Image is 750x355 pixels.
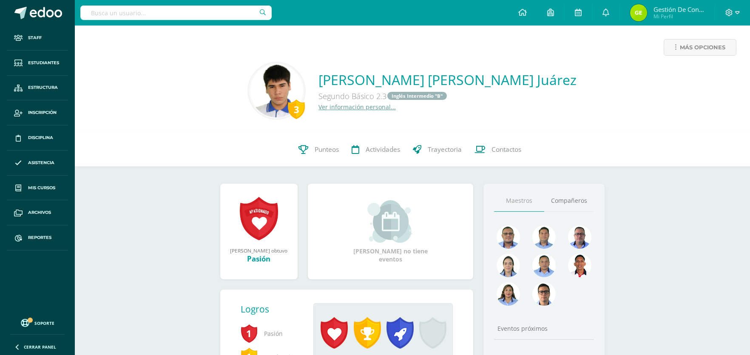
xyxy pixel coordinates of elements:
a: Reportes [7,225,68,250]
span: Archivos [28,209,51,216]
span: Staff [28,34,42,41]
img: 99962f3fa423c9b8099341731b303440.png [497,225,520,249]
a: Staff [7,26,68,51]
a: Maestros [494,190,544,212]
div: 3 [288,99,305,119]
a: Contactos [468,133,528,167]
img: 375aecfb130304131abdbe7791f44736.png [497,254,520,277]
a: Soporte [10,317,65,328]
img: 962f2ca1776f2ab7f1a2e074c9a36b26.png [250,64,303,117]
a: Archivos [7,200,68,225]
span: Pasión [241,322,300,345]
span: Inscripción [28,109,57,116]
a: Ver información personal... [318,103,396,111]
div: Pasión [229,254,289,264]
span: Gestión de Convivencia [653,5,705,14]
a: Estudiantes [7,51,68,76]
div: Logros [241,303,307,315]
input: Busca un usuario... [80,6,272,20]
span: Más opciones [680,40,725,55]
img: event_small.png [367,200,414,243]
span: Mi Perfil [653,13,705,20]
span: Mis cursos [28,185,55,191]
span: Estructura [28,84,58,91]
img: 72fdff6db23ea16c182e3ba03ce826f1.png [497,282,520,306]
span: 1 [241,324,258,343]
span: Asistencia [28,159,54,166]
a: Trayectoria [406,133,468,167]
a: [PERSON_NAME] [PERSON_NAME] Juárez [318,71,577,89]
div: [PERSON_NAME] obtuvo [229,247,289,254]
div: Segundo Básico 2.3 [318,89,574,103]
a: Inglés Intermedio "B" [387,92,447,100]
img: 2efff582389d69505e60b50fc6d5bd41.png [532,254,556,277]
span: Soporte [34,320,54,326]
div: [PERSON_NAME] no tiene eventos [348,200,433,263]
a: Estructura [7,76,68,101]
span: Estudiantes [28,60,59,66]
a: Mis cursos [7,176,68,201]
a: Compañeros [544,190,594,212]
a: Actividades [345,133,406,167]
img: c4fdb2b3b5c0576fe729d7be1ce23d7b.png [630,4,647,21]
a: Punteos [292,133,345,167]
div: Eventos próximos [494,324,594,332]
img: 2ac039123ac5bd71a02663c3aa063ac8.png [532,225,556,249]
span: Cerrar panel [24,344,56,350]
span: Contactos [491,145,521,154]
a: Inscripción [7,100,68,125]
img: b3275fa016b95109afc471d3b448d7ac.png [532,282,556,306]
a: Asistencia [7,151,68,176]
span: Actividades [366,145,400,154]
span: Disciplina [28,134,53,141]
img: 30ea9b988cec0d4945cca02c4e803e5a.png [568,225,591,249]
span: Reportes [28,234,51,241]
a: Disciplina [7,125,68,151]
img: 89a3ce4a01dc90e46980c51de3177516.png [568,254,591,277]
a: Más opciones [664,39,736,56]
span: Punteos [315,145,339,154]
span: Trayectoria [428,145,462,154]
